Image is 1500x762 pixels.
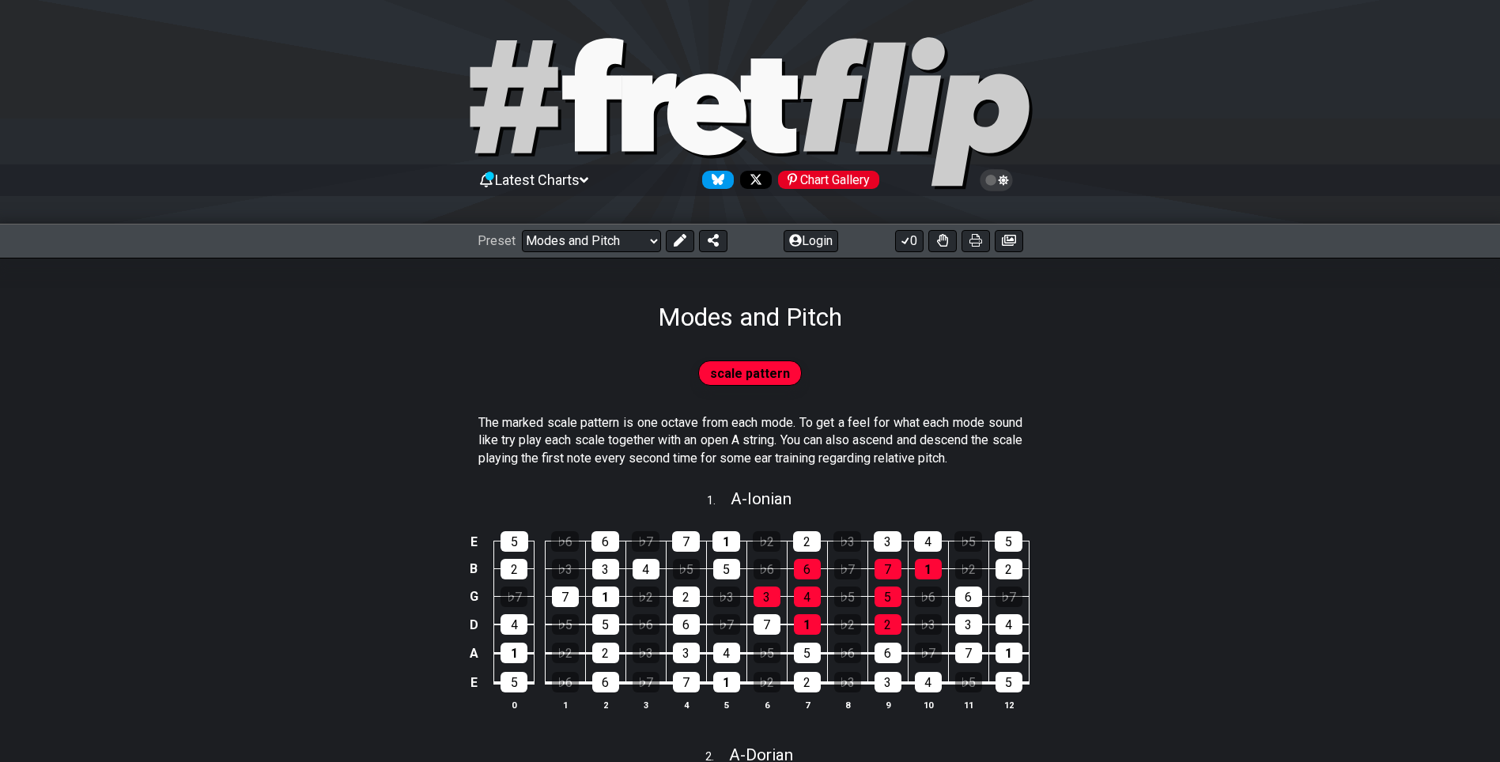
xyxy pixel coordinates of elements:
[551,531,579,552] div: ♭6
[827,696,867,713] th: 8
[713,614,740,635] div: ♭7
[834,643,861,663] div: ♭6
[632,531,659,552] div: ♭7
[712,531,740,552] div: 1
[955,559,982,579] div: ♭2
[962,230,990,252] button: Print
[552,643,579,663] div: ♭2
[494,696,535,713] th: 0
[495,172,580,188] span: Latest Charts
[772,171,879,189] a: #fretflip at Pinterest
[995,531,1022,552] div: 5
[754,643,780,663] div: ♭5
[552,672,579,692] div: ♭6
[988,696,1029,713] th: 12
[706,696,746,713] th: 5
[501,559,527,579] div: 2
[793,531,821,552] div: 2
[895,230,924,252] button: 0
[787,696,827,713] th: 7
[988,173,1006,187] span: Toggle light / dark theme
[955,672,982,692] div: ♭5
[734,171,772,189] a: Follow #fretflip at X
[592,614,619,635] div: 5
[478,233,516,248] span: Preset
[794,587,821,607] div: 4
[633,587,659,607] div: ♭2
[592,643,619,663] div: 2
[673,587,700,607] div: 2
[995,230,1023,252] button: Create image
[875,643,901,663] div: 6
[591,531,619,552] div: 6
[666,696,706,713] th: 4
[464,610,483,639] td: D
[914,531,942,552] div: 4
[955,614,982,635] div: 3
[833,531,861,552] div: ♭3
[948,696,988,713] th: 11
[794,559,821,579] div: 6
[592,559,619,579] div: 3
[592,587,619,607] div: 1
[794,672,821,692] div: 2
[464,555,483,583] td: B
[666,230,694,252] button: Edit Preset
[928,230,957,252] button: Toggle Dexterity for all fretkits
[915,672,942,692] div: 4
[625,696,666,713] th: 3
[753,531,780,552] div: ♭2
[673,559,700,579] div: ♭5
[545,696,585,713] th: 1
[501,643,527,663] div: 1
[707,492,731,510] span: 1 .
[915,614,942,635] div: ♭3
[754,672,780,692] div: ♭2
[996,587,1022,607] div: ♭7
[672,531,700,552] div: 7
[522,230,661,252] select: Preset
[552,587,579,607] div: 7
[834,559,861,579] div: ♭7
[954,531,982,552] div: ♭5
[552,559,579,579] div: ♭3
[996,559,1022,579] div: 2
[915,559,942,579] div: 1
[874,531,901,552] div: 3
[673,672,700,692] div: 7
[754,587,780,607] div: 3
[552,614,579,635] div: ♭5
[699,230,727,252] button: Share Preset
[996,614,1022,635] div: 4
[915,643,942,663] div: ♭7
[464,583,483,610] td: G
[633,559,659,579] div: 4
[713,672,740,692] div: 1
[464,528,483,556] td: E
[731,489,792,508] span: A - Ionian
[501,672,527,692] div: 5
[746,696,787,713] th: 6
[696,171,734,189] a: Follow #fretflip at Bluesky
[592,672,619,692] div: 6
[464,667,483,697] td: E
[875,614,901,635] div: 2
[834,672,861,692] div: ♭3
[501,531,528,552] div: 5
[834,587,861,607] div: ♭5
[673,614,700,635] div: 6
[713,643,740,663] div: 4
[633,614,659,635] div: ♭6
[834,614,861,635] div: ♭2
[784,230,838,252] button: Login
[585,696,625,713] th: 2
[955,643,982,663] div: 7
[713,587,740,607] div: ♭3
[996,643,1022,663] div: 1
[908,696,948,713] th: 10
[754,559,780,579] div: ♭6
[875,672,901,692] div: 3
[794,614,821,635] div: 1
[464,639,483,668] td: A
[996,672,1022,692] div: 5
